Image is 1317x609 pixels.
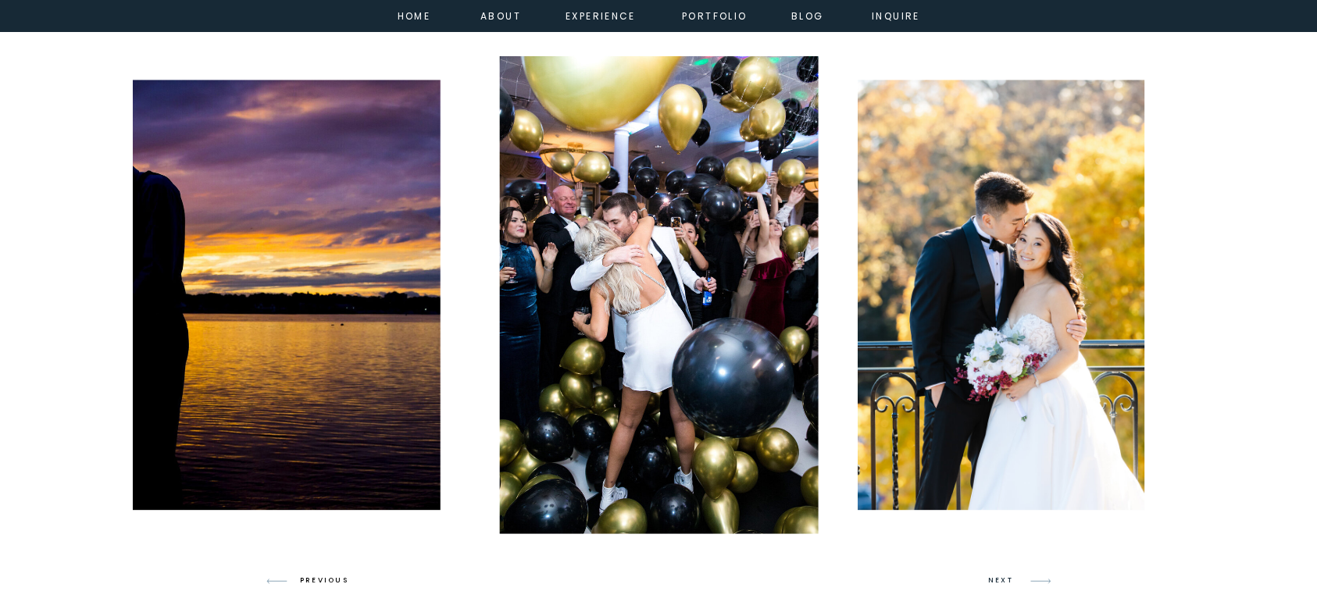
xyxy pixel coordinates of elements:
[393,8,435,22] a: home
[566,8,629,22] a: experience
[681,8,748,22] a: portfolio
[300,574,360,588] h3: PREVIOUS
[868,8,924,22] a: inquire
[780,8,836,22] a: Blog
[988,574,1018,588] h3: NEXT
[480,8,516,22] a: about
